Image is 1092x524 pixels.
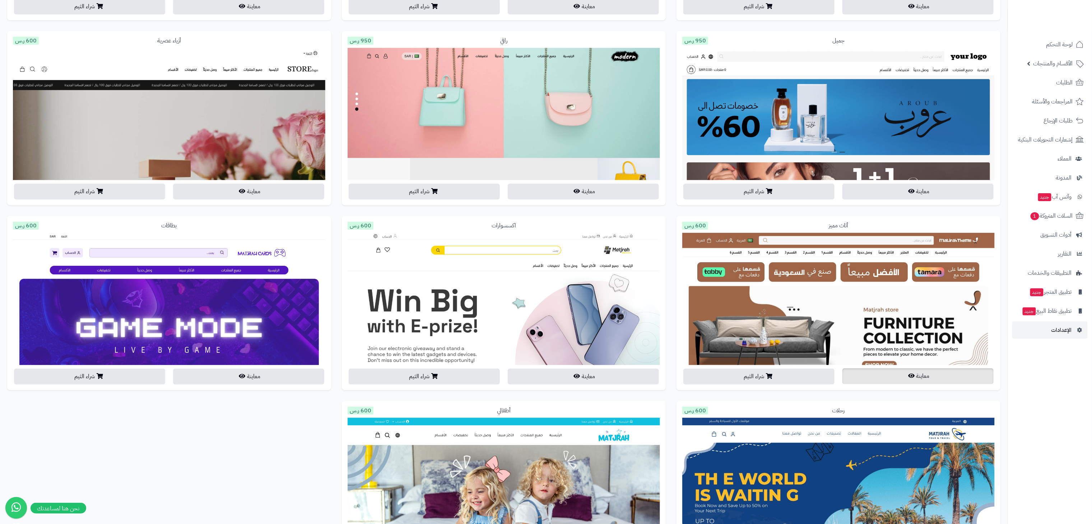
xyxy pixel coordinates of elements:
[349,368,500,384] button: شراء الثيم
[1012,112,1088,129] a: طلبات الإرجاع
[1030,211,1073,221] span: السلات المتروكة
[173,184,324,199] button: معاينة
[1012,302,1088,320] a: تطبيق نقاط البيعجديد
[1012,150,1088,167] a: العملاء
[348,37,373,45] span: 950 ر.س
[1012,131,1088,148] a: إشعارات التحويلات البنكية
[348,407,373,414] span: 600 ر.س
[348,37,660,45] div: راقي
[14,368,165,384] button: شراء الثيم
[13,222,325,230] div: بطاقات
[1030,287,1072,297] span: تطبيق المتجر
[348,407,660,415] div: أطفالي
[1051,325,1072,335] span: الإعدادات
[1012,36,1088,53] a: لوحة التحكم
[13,37,325,45] div: أزياء عصرية
[1012,245,1088,263] a: التقارير
[1012,207,1088,224] a: السلات المتروكة1
[682,37,995,45] div: جميل
[508,368,659,384] button: معاينة
[1023,307,1036,315] span: جديد
[683,368,835,384] button: شراء الثيم
[348,222,660,230] div: اكسسوارات
[349,184,500,199] button: شراء الثيم
[1031,212,1039,220] span: 1
[1056,78,1073,88] span: الطلبات
[1012,283,1088,301] a: تطبيق المتجرجديد
[1033,59,1073,69] span: الأقسام والمنتجات
[1037,192,1072,202] span: وآتس آب
[14,184,165,199] button: شراء الثيم
[682,407,995,415] div: رحلات
[348,222,373,229] span: 600 ر.س
[1044,116,1073,126] span: طلبات الإرجاع
[682,37,708,45] span: 950 ر.س
[1028,268,1072,278] span: التطبيقات والخدمات
[508,184,659,199] button: معاينة
[13,222,39,229] span: 600 ر.س
[842,184,994,199] button: معاينة
[1012,74,1088,91] a: الطلبات
[683,184,835,199] button: شراء الثيم
[1012,321,1088,339] a: الإعدادات
[1056,173,1072,183] span: المدونة
[1058,154,1072,164] span: العملاء
[1032,97,1073,107] span: المراجعات والأسئلة
[682,407,708,414] span: 600 ر.س
[1018,135,1073,145] span: إشعارات التحويلات البنكية
[1038,193,1051,201] span: جديد
[1022,306,1072,316] span: تطبيق نقاط البيع
[13,37,39,45] span: 600 ر.س
[682,222,708,229] span: 600 ر.س
[1058,249,1072,259] span: التقارير
[1012,226,1088,244] a: أدوات التسويق
[842,368,994,384] button: معاينة
[1012,169,1088,186] a: المدونة
[1012,93,1088,110] a: المراجعات والأسئلة
[1041,230,1072,240] span: أدوات التسويق
[682,222,995,230] div: أثاث مميز
[1012,188,1088,205] a: وآتس آبجديد
[1046,40,1073,50] span: لوحة التحكم
[173,368,324,384] button: معاينة
[1030,288,1044,296] span: جديد
[1043,19,1085,34] img: logo-2.png
[1012,264,1088,282] a: التطبيقات والخدمات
